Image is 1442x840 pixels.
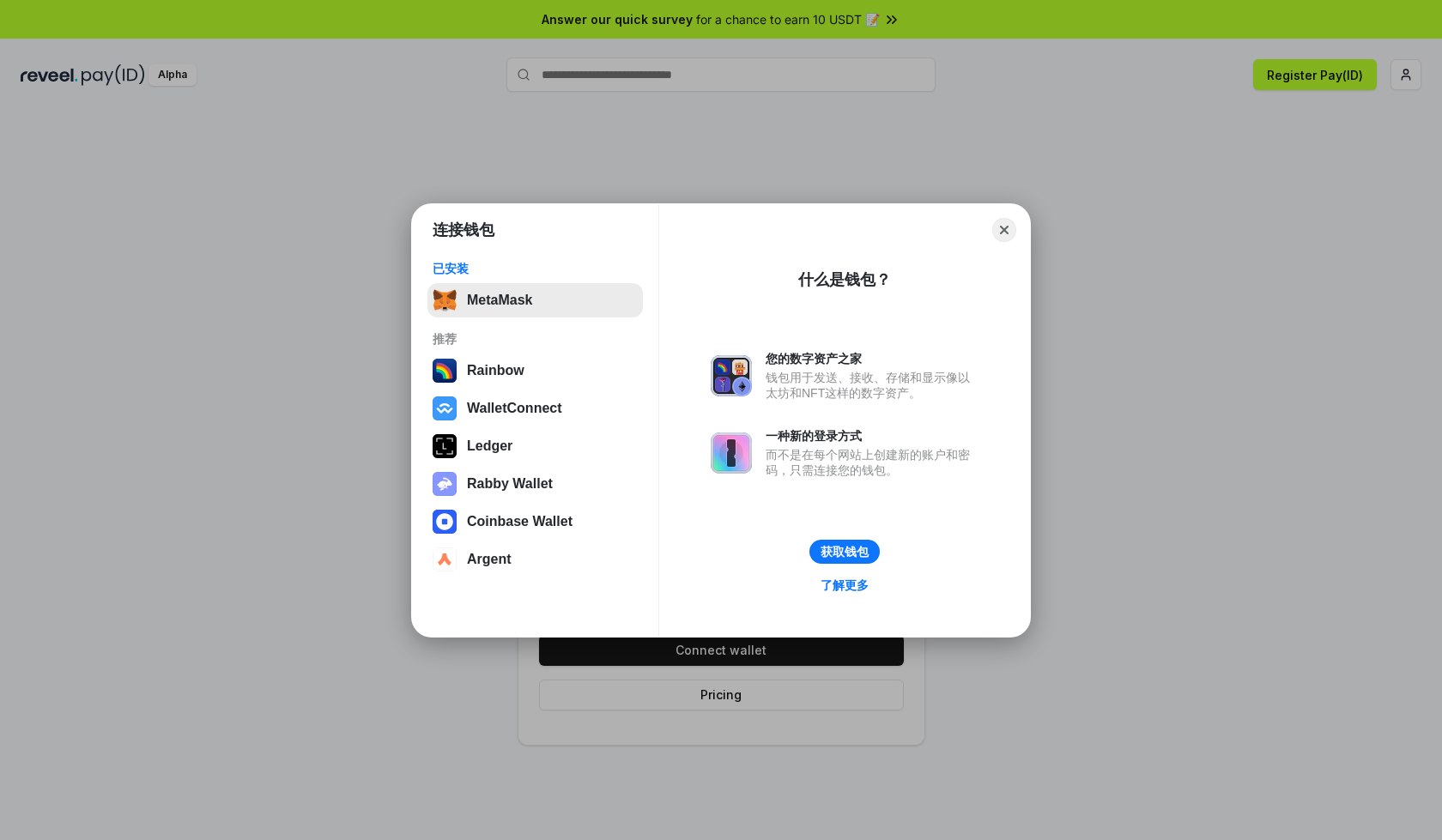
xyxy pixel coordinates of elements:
[433,220,494,240] h1: 连接钱包
[433,261,638,276] div: 已安装
[427,391,643,426] button: WalletConnect
[433,396,457,420] img: svg+xml,%3Csvg%20width%3D%2228%22%20height%3D%2228%22%20viewBox%3D%220%200%2028%2028%22%20fill%3D...
[467,401,562,416] div: WalletConnect
[798,269,891,290] div: 什么是钱包？
[427,429,643,463] button: Ledger
[427,467,643,501] button: Rabby Wallet
[433,359,457,383] img: svg+xml,%3Csvg%20width%3D%22120%22%20height%3D%22120%22%20viewBox%3D%220%200%20120%20120%22%20fil...
[766,428,978,444] div: 一种新的登录方式
[467,293,532,308] div: MetaMask
[427,505,643,539] button: Coinbase Wallet
[766,370,978,401] div: 钱包用于发送、接收、存储和显示像以太坊和NFT这样的数字资产。
[766,447,978,478] div: 而不是在每个网站上创建新的账户和密码，只需连接您的钱包。
[766,351,978,366] div: 您的数字资产之家
[711,355,752,396] img: svg+xml,%3Csvg%20xmlns%3D%22http%3A%2F%2Fwww.w3.org%2F2000%2Fsvg%22%20fill%3D%22none%22%20viewBox...
[427,283,643,317] button: MetaMask
[433,547,457,571] img: svg+xml,%3Csvg%20width%3D%2228%22%20height%3D%2228%22%20viewBox%3D%220%200%2028%2028%22%20fill%3D...
[467,363,524,378] div: Rainbow
[467,552,512,567] div: Argent
[467,514,573,529] div: Coinbase Wallet
[711,432,752,474] img: svg+xml,%3Csvg%20xmlns%3D%22http%3A%2F%2Fwww.w3.org%2F2000%2Fsvg%22%20fill%3D%22none%22%20viewBox...
[821,577,869,593] div: 了解更多
[467,438,512,454] div: Ledger
[433,288,457,312] img: svg+xml,%3Csvg%20fill%3D%22none%22%20height%3D%2233%22%20viewBox%3D%220%200%2035%2033%22%20width%...
[427,354,643,388] button: Rainbow
[427,542,643,577] button: Argent
[810,574,879,596] a: 了解更多
[433,331,638,347] div: 推荐
[433,472,457,496] img: svg+xml,%3Csvg%20xmlns%3D%22http%3A%2F%2Fwww.w3.org%2F2000%2Fsvg%22%20fill%3D%22none%22%20viewBox...
[467,476,553,492] div: Rabby Wallet
[821,544,869,559] div: 获取钱包
[809,540,880,564] button: 获取钱包
[433,434,457,458] img: svg+xml,%3Csvg%20xmlns%3D%22http%3A%2F%2Fwww.w3.org%2F2000%2Fsvg%22%20width%3D%2228%22%20height%3...
[433,510,457,534] img: svg+xml,%3Csvg%20width%3D%2228%22%20height%3D%2228%22%20viewBox%3D%220%200%2028%2028%22%20fill%3D...
[992,218,1016,242] button: Close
